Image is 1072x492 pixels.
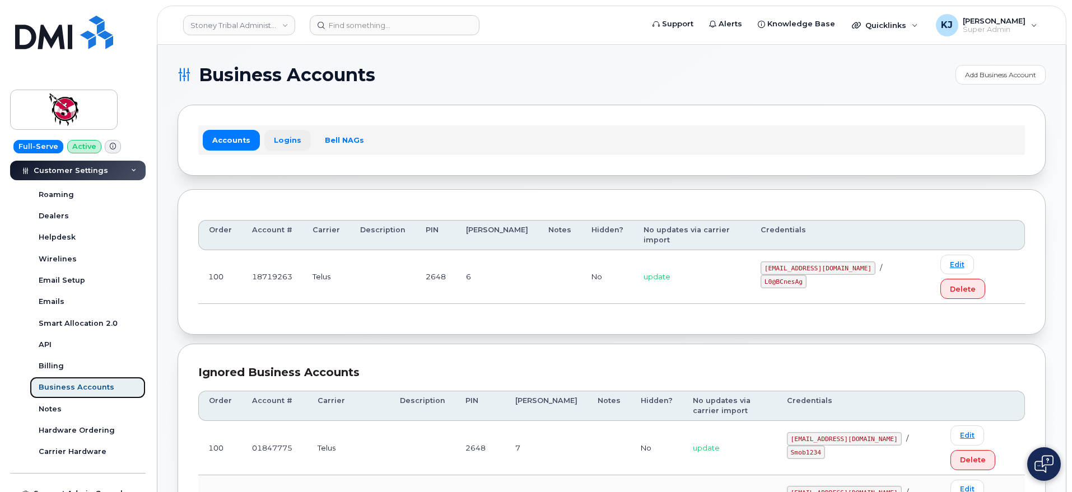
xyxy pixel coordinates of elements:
[633,220,751,251] th: No updates via carrier import
[581,250,633,304] td: No
[198,364,1025,381] div: Ignored Business Accounts
[505,391,588,421] th: [PERSON_NAME]
[199,67,375,83] span: Business Accounts
[940,255,974,274] a: Edit
[956,65,1046,85] a: Add Business Account
[198,220,242,251] th: Order
[683,391,777,421] th: No updates via carrier import
[631,391,683,421] th: Hidden?
[950,425,984,445] a: Edit
[581,220,633,251] th: Hidden?
[456,250,538,304] td: 6
[198,250,242,304] td: 100
[588,391,631,421] th: Notes
[416,250,456,304] td: 2648
[242,250,302,304] td: 18719263
[307,391,390,421] th: Carrier
[761,261,875,275] code: [EMAIL_ADDRESS][DOMAIN_NAME]
[390,391,455,421] th: Description
[264,130,311,150] a: Logins
[455,421,505,475] td: 2648
[950,450,995,470] button: Delete
[505,421,588,475] td: 7
[1034,455,1054,473] img: Open chat
[940,279,985,299] button: Delete
[416,220,456,251] th: PIN
[880,263,882,272] span: /
[198,391,242,421] th: Order
[960,454,986,465] span: Delete
[302,250,350,304] td: Telus
[315,130,374,150] a: Bell NAGs
[302,220,350,251] th: Carrier
[456,220,538,251] th: [PERSON_NAME]
[906,434,908,443] span: /
[787,446,825,459] code: Smob1234
[242,421,307,475] td: 01847775
[644,272,670,281] span: update
[242,391,307,421] th: Account #
[777,391,941,421] th: Credentials
[198,421,242,475] td: 100
[631,421,683,475] td: No
[693,443,720,452] span: update
[761,275,807,288] code: L0@BCnesAg
[307,421,390,475] td: Telus
[538,220,581,251] th: Notes
[950,284,976,294] span: Delete
[350,220,416,251] th: Description
[242,220,302,251] th: Account #
[751,220,930,251] th: Credentials
[455,391,505,421] th: PIN
[787,432,902,446] code: [EMAIL_ADDRESS][DOMAIN_NAME]
[203,130,260,150] a: Accounts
